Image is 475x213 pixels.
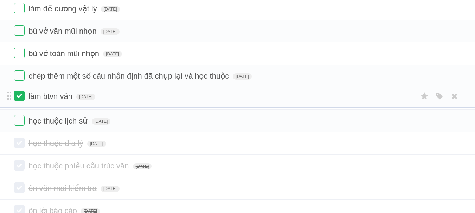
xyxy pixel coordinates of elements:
[28,72,231,80] span: chép thêm một số câu nhận định đã chụp lại và học thuộc
[14,3,25,13] label: Done
[87,141,106,147] span: [DATE]
[28,161,130,170] span: học thuộc phiếu cấu trúc văn
[14,25,25,36] label: Done
[101,6,120,12] span: [DATE]
[101,186,120,192] span: [DATE]
[76,94,95,100] span: [DATE]
[14,115,25,126] label: Done
[101,28,120,35] span: [DATE]
[28,117,89,125] span: học thuộc lịch sử
[14,138,25,148] label: Done
[133,163,152,169] span: [DATE]
[233,73,252,80] span: [DATE]
[28,27,98,35] span: bù vở văn mũi nhọn
[28,184,98,193] span: ôn văn mai kiểm tra
[28,139,85,148] span: học thuộc địa lý
[14,160,25,171] label: Done
[28,49,101,58] span: bù vở toán mũi nhọn
[92,118,111,125] span: [DATE]
[14,70,25,81] label: Done
[14,91,25,101] label: Done
[103,51,122,57] span: [DATE]
[28,92,74,101] span: làm btvn văn
[14,48,25,58] label: Done
[28,4,99,13] span: làm đề cương vật lý
[418,91,431,102] label: Star task
[14,182,25,193] label: Done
